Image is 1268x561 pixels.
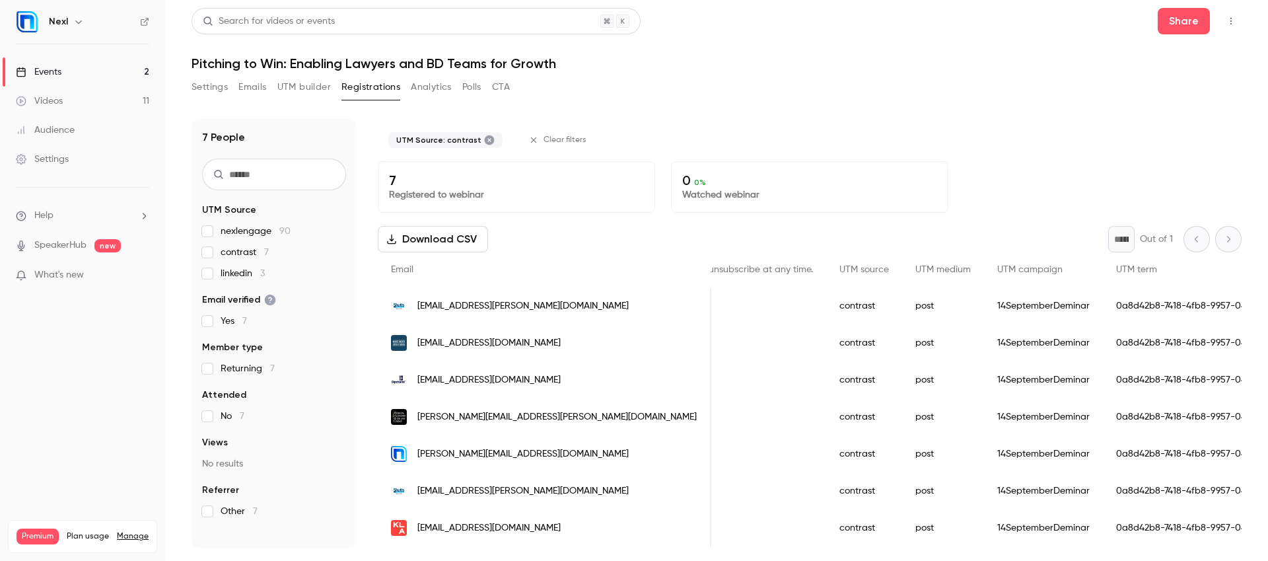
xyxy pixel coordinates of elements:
[524,130,594,151] button: Clear filters
[417,484,629,498] span: [EMAIL_ADDRESS][PERSON_NAME][DOMAIN_NAME]
[984,472,1103,509] div: 14SeptemberDeminar
[221,315,247,328] span: Yes
[202,130,245,145] h1: 7 People
[984,398,1103,435] div: 14SeptemberDeminar
[16,65,61,79] div: Events
[902,398,984,435] div: post
[492,77,510,98] button: CTA
[378,226,488,252] button: Download CSV
[16,209,149,223] li: help-dropdown-opener
[221,410,244,423] span: No
[202,204,346,518] section: facet-groups
[240,412,244,421] span: 7
[484,135,495,145] button: Remove "contrast" from selected "UTM Source" filter
[264,248,269,257] span: 7
[391,372,407,388] img: dipchand.com
[16,153,69,166] div: Settings
[826,324,902,361] div: contrast
[417,336,561,350] span: [EMAIL_ADDRESS][DOMAIN_NAME]
[391,265,413,274] span: Email
[389,188,644,202] p: Registered to webinar
[902,509,984,546] div: post
[202,436,228,449] span: Views
[34,239,87,252] a: SpeakerHub
[826,435,902,472] div: contrast
[826,398,902,435] div: contrast
[221,267,265,280] span: linkedin
[902,324,984,361] div: post
[192,77,228,98] button: Settings
[17,529,59,544] span: Premium
[902,435,984,472] div: post
[202,204,256,217] span: UTM Source
[260,269,265,278] span: 3
[270,364,275,373] span: 7
[417,521,561,535] span: [EMAIL_ADDRESS][DOMAIN_NAME]
[94,239,121,252] span: new
[417,410,697,424] span: [PERSON_NAME][EMAIL_ADDRESS][PERSON_NAME][DOMAIN_NAME]
[417,373,561,387] span: [EMAIL_ADDRESS][DOMAIN_NAME]
[341,77,400,98] button: Registrations
[253,507,258,516] span: 7
[391,520,407,536] img: klalaw.com.br
[984,509,1103,546] div: 14SeptemberDeminar
[682,188,937,202] p: Watched webinar
[411,77,452,98] button: Analytics
[902,472,984,509] div: post
[984,324,1103,361] div: 14SeptemberDeminar
[277,77,331,98] button: UTM builder
[202,484,239,497] span: Referrer
[1116,265,1157,274] span: UTM term
[34,209,53,223] span: Help
[694,178,706,187] span: 0 %
[391,446,407,462] img: nexlcrm.com
[16,94,63,108] div: Videos
[902,287,984,324] div: post
[1158,8,1210,34] button: Share
[417,299,629,313] span: [EMAIL_ADDRESS][PERSON_NAME][DOMAIN_NAME]
[389,172,644,188] p: 7
[221,362,275,375] span: Returning
[221,225,291,238] span: nexlengage
[221,505,258,518] span: Other
[67,531,109,542] span: Plan usage
[462,77,481,98] button: Polls
[915,265,971,274] span: UTM medium
[202,389,246,402] span: Attended
[279,227,291,236] span: 90
[117,531,149,542] a: Manage
[202,293,276,307] span: Email verified
[984,361,1103,398] div: 14SeptemberDeminar
[826,509,902,546] div: contrast
[839,265,889,274] span: UTM source
[203,15,335,28] div: Search for videos or events
[391,409,407,425] img: rebaza-alcazar.com
[49,15,68,28] h6: Nexl
[391,335,407,351] img: macf.com.mx
[221,246,269,259] span: contrast
[544,135,586,145] span: Clear filters
[902,361,984,398] div: post
[16,124,75,137] div: Audience
[34,268,84,282] span: What's new
[1140,233,1173,246] p: Out of 1
[238,77,266,98] button: Emails
[202,341,263,354] span: Member type
[984,435,1103,472] div: 14SeptemberDeminar
[192,56,1242,71] h1: Pitching to Win: Enabling Lawyers and BD Teams for Growth
[391,298,407,314] img: shutts.com
[826,287,902,324] div: contrast
[826,472,902,509] div: contrast
[984,287,1103,324] div: 14SeptemberDeminar
[202,457,346,470] p: No results
[17,11,38,32] img: Nexl
[997,265,1063,274] span: UTM campaign
[417,447,629,461] span: [PERSON_NAME][EMAIL_ADDRESS][DOMAIN_NAME]
[826,361,902,398] div: contrast
[242,317,247,326] span: 7
[396,135,481,145] span: UTM Source: contrast
[682,172,937,188] p: 0
[391,483,407,499] img: shutts.com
